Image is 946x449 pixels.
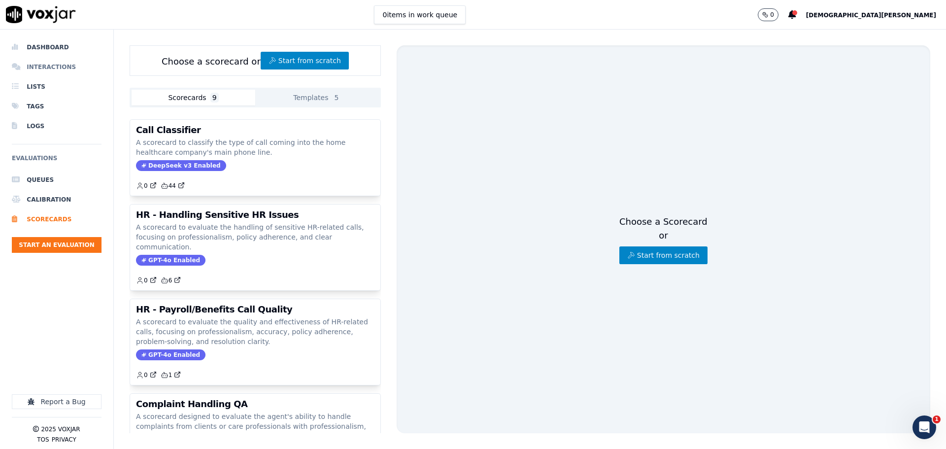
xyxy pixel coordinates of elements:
[12,77,101,97] a: Lists
[161,276,181,284] a: 6
[374,5,466,24] button: 0items in work queue
[12,237,101,253] button: Start an Evaluation
[255,90,379,105] button: Templates
[136,222,374,252] p: A scorecard to evaluate the handling of sensitive HR-related calls, focusing on professionalism, ...
[41,425,80,433] p: 2025 Voxjar
[136,255,205,266] span: GPT-4o Enabled
[136,276,161,284] button: 0
[136,182,161,190] button: 0
[12,57,101,77] a: Interactions
[130,45,381,76] div: Choose a scorecard or
[12,152,101,170] h6: Evaluations
[136,349,205,360] span: GPT-4o Enabled
[136,371,157,379] a: 0
[933,415,941,423] span: 1
[136,210,374,219] h3: HR - Handling Sensitive HR Issues
[806,12,936,19] span: [DEMOGRAPHIC_DATA][PERSON_NAME]
[770,11,774,19] p: 0
[12,97,101,116] a: Tags
[136,276,157,284] a: 0
[136,160,226,171] span: DeepSeek v3 Enabled
[6,6,76,23] img: voxjar logo
[161,371,181,379] a: 1
[332,93,340,103] span: 5
[12,190,101,209] a: Calibration
[136,182,157,190] a: 0
[806,9,946,21] button: [DEMOGRAPHIC_DATA][PERSON_NAME]
[52,436,76,444] button: Privacy
[136,126,374,135] h3: Call Classifier
[136,371,161,379] button: 0
[136,412,374,441] p: A scorecard designed to evaluate the agent's ability to handle complaints from clients or care pr...
[136,305,374,314] h3: HR - Payroll/Benefits Call Quality
[619,215,708,264] div: Choose a Scorecard or
[12,170,101,190] a: Queues
[161,182,185,190] a: 44
[136,138,374,157] p: A scorecard to classify the type of call coming into the home healthcare company's main phone line.
[261,52,349,69] button: Start from scratch
[912,415,936,439] iframe: Intercom live chat
[12,116,101,136] a: Logs
[758,8,788,21] button: 0
[132,90,255,105] button: Scorecards
[210,93,219,103] span: 9
[619,246,708,264] button: Start from scratch
[37,436,49,444] button: TOS
[12,209,101,229] a: Scorecards
[12,394,101,409] button: Report a Bug
[136,400,374,409] h3: Complaint Handling QA
[758,8,778,21] button: 0
[136,317,374,346] p: A scorecard to evaluate the quality and effectiveness of HR-related calls, focusing on profession...
[12,37,101,57] a: Dashboard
